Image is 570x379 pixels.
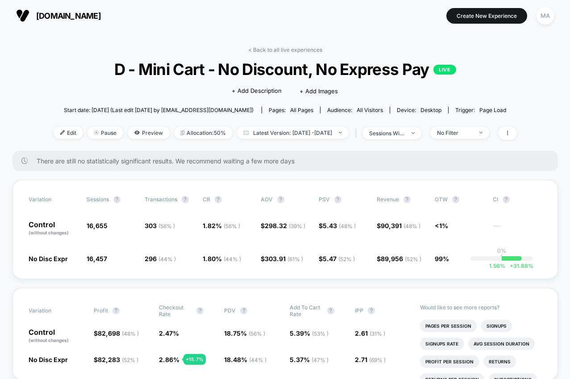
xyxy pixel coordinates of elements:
span: <1% [435,222,448,229]
span: Add To Cart Rate [290,304,323,317]
span: 82,698 [98,329,139,337]
img: rebalance [181,130,184,135]
span: 5.47 [323,255,355,262]
span: PSV [319,196,330,203]
img: end [94,130,99,135]
span: | [353,127,362,140]
p: Control [29,221,78,236]
div: MA [537,7,554,25]
span: Variation [29,196,78,203]
span: Latest Version: [DATE] - [DATE] [237,127,349,139]
span: AOV [261,196,273,203]
span: ( 44 % ) [158,256,176,262]
img: Visually logo [16,9,29,22]
span: Transactions [145,196,177,203]
li: Profit Per Session [420,355,479,368]
span: 2.71 [355,356,386,363]
span: All Visitors [357,107,383,113]
span: 18.48 % [224,356,266,363]
img: end [479,132,483,133]
span: Device: [390,107,448,113]
span: 1.80 % [203,255,241,262]
button: [DOMAIN_NAME] [13,8,104,23]
span: 90,391 [381,222,420,229]
div: + 15.7 % [183,354,206,365]
span: 303.91 [265,255,303,262]
span: 2.47 % [159,329,179,337]
span: IPP [355,307,363,314]
span: 16,457 [87,255,107,262]
span: ( 31 % ) [370,330,385,337]
span: CR [203,196,210,203]
span: ( 61 % ) [287,256,303,262]
span: (without changes) [29,337,69,343]
span: ( 53 % ) [312,330,329,337]
div: Pages: [269,107,313,113]
button: ? [215,196,222,203]
span: ( 56 % ) [224,223,240,229]
div: No Filter [437,129,473,136]
span: ( 48 % ) [404,223,420,229]
span: 82,283 [98,356,138,363]
span: CI [493,196,542,203]
li: Avg Session Duration [468,337,535,350]
span: Allocation: 50% [174,127,233,139]
p: LIVE [433,65,456,75]
span: $ [94,356,138,363]
span: ( 52 % ) [122,357,138,363]
span: Variation [29,304,78,317]
span: ( 47 % ) [312,357,329,363]
span: ( 56 % ) [158,223,175,229]
span: 5.43 [323,222,356,229]
span: $ [261,255,303,262]
button: ? [404,196,411,203]
span: 5.39 % [290,329,329,337]
span: No Disc Expr [29,255,68,262]
span: Revenue [377,196,399,203]
span: $ [319,255,355,262]
span: $ [377,222,420,229]
span: Sessions [87,196,109,203]
span: ( 52 % ) [405,256,421,262]
span: Preview [128,127,170,139]
img: end [339,132,342,133]
span: Pause [87,127,123,139]
img: end [412,132,415,134]
button: ? [368,307,375,314]
span: OTW [435,196,484,203]
p: Control [29,329,85,344]
span: No Disc Expr [29,356,68,363]
div: Trigger: [455,107,506,113]
span: ( 39 % ) [289,223,305,229]
span: $ [261,222,305,229]
a: < Back to all live experiences [248,46,322,53]
span: all pages [290,107,313,113]
button: ? [334,196,341,203]
span: --- [493,223,542,236]
span: 298.32 [265,222,305,229]
span: 99% [435,255,449,262]
span: ( 56 % ) [249,330,265,337]
span: 296 [145,255,176,262]
span: Page Load [479,107,506,113]
img: edit [60,130,65,135]
span: + Add Images [300,87,338,95]
span: 16,655 [87,222,108,229]
button: MA [534,7,557,25]
span: 31.88 % [505,262,533,269]
span: (without changes) [29,230,69,235]
p: Would like to see more reports? [420,304,542,311]
button: ? [240,307,247,314]
img: calendar [244,130,249,135]
span: ( 48 % ) [339,223,356,229]
button: ? [182,196,189,203]
button: Create New Experience [446,8,527,24]
span: $ [319,222,356,229]
span: Profit [94,307,108,314]
button: ? [452,196,459,203]
span: + [510,262,513,269]
span: desktop [420,107,441,113]
span: $ [377,255,421,262]
span: 1.56 % [489,262,505,269]
p: 0% [497,247,506,254]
